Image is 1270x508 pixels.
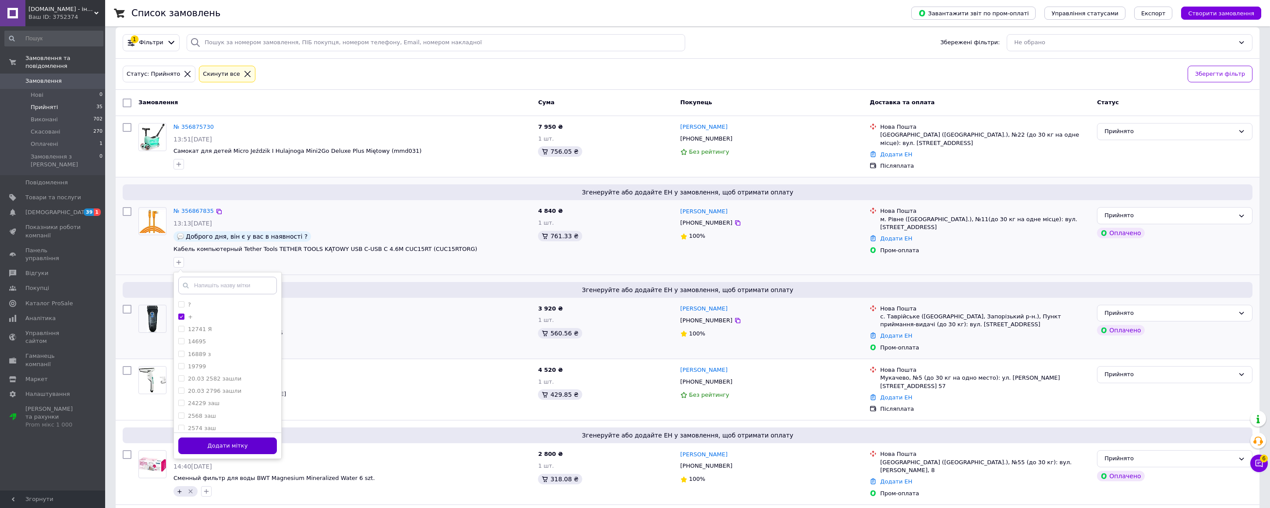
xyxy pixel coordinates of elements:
a: Кабель компьютерный Tether Tools TETHER TOOLS KĄTOWY USB C-USB C 4.6M CUC15RT (CUC15RTORG) [173,246,477,252]
div: 318.08 ₴ [538,474,582,484]
div: Післяплата [880,405,1090,413]
span: Відгуки [25,269,48,277]
input: Напишіть назву мітки [178,277,277,294]
span: Покупці [25,284,49,292]
span: Нові [31,91,43,99]
div: Мукачево, №5 (до 30 кг на одно место): ул. [PERSON_NAME][STREET_ADDRESS] 57 [880,374,1090,390]
div: Пром-оплата [880,247,1090,254]
label: 12741 Я [188,326,212,332]
span: 35 [96,103,103,111]
span: Без рейтингу [689,148,729,155]
span: Управління статусами [1051,10,1118,17]
div: Нова Пошта [880,366,1090,374]
span: Каталог ProSale [25,300,73,307]
a: [PERSON_NAME] [680,366,728,374]
a: [PERSON_NAME] [680,123,728,131]
span: 1 [99,140,103,148]
span: Замовлення [25,77,62,85]
div: Нова Пошта [880,207,1090,215]
button: Експорт [1134,7,1173,20]
a: Фото товару [138,207,166,235]
span: 2 800 ₴ [538,451,562,457]
span: Налаштування [25,390,70,398]
span: Доставка та оплата [870,99,934,106]
span: Сменный фильтр для воды BWT Magnesium Mineralized Water 6 szt. [173,475,375,481]
a: [PERSON_NAME] [680,451,728,459]
div: Оплачено [1097,471,1144,481]
img: Фото товару [139,457,166,472]
div: Нова Пошта [880,123,1090,131]
div: [PHONE_NUMBER] [679,133,734,145]
label: ? [188,301,191,308]
input: Пошук [4,31,103,46]
span: Без рейтингу [689,392,729,398]
div: [GEOGRAPHIC_DATA] ([GEOGRAPHIC_DATA].), №55 (до 30 кг): вул. [PERSON_NAME], 8 [880,459,1090,474]
div: Оплачено [1097,325,1144,335]
div: Прийнято [1104,309,1235,318]
span: 1 шт. [538,219,554,226]
span: 39 [84,208,94,216]
span: Згенеруйте або додайте ЕН у замовлення, щоб отримати оплату [126,188,1249,197]
div: 756.05 ₴ [538,146,582,157]
span: 14:40[DATE] [173,463,212,470]
span: Згенеруйте або додайте ЕН у замовлення, щоб отримати оплату [126,431,1249,440]
div: [GEOGRAPHIC_DATA] ([GEOGRAPHIC_DATA].), №22 (до 30 кг на одне місце): вул. [STREET_ADDRESS] [880,131,1090,147]
span: 1 шт. [538,135,554,142]
a: Фото товару [138,450,166,478]
span: 6 [1260,453,1268,461]
span: Управління сайтом [25,329,81,345]
span: Фільтри [139,39,163,47]
div: Пром-оплата [880,490,1090,497]
a: Додати ЕН [880,151,912,158]
div: Нова Пошта [880,450,1090,458]
div: Післяплата [880,162,1090,170]
span: Зберегти фільтр [1195,70,1245,79]
span: 3 920 ₴ [538,305,562,312]
img: Фото товару [147,305,158,332]
div: Нова Пошта [880,305,1090,313]
label: 14695 [188,338,206,345]
a: № 356867835 [173,208,214,214]
div: Не обрано [1014,38,1235,47]
div: Статус: Прийнято [125,70,182,79]
img: Фото товару [139,210,166,233]
span: Товари та послуги [25,194,81,201]
span: 1 шт. [538,378,554,385]
span: Замовлення з [PERSON_NAME] [31,153,99,169]
span: 4 840 ₴ [538,208,562,214]
span: Показники роботи компанії [25,223,81,239]
a: Самокат для детей Micro Jeździk I Hulajnoga Mini2Go Deluxe Plus Miętowy (mmd031) [173,148,421,154]
a: Додати ЕН [880,332,912,339]
span: Покупець [680,99,712,106]
button: Створити замовлення [1181,7,1261,20]
a: Створити замовлення [1172,10,1261,16]
span: [PERSON_NAME] та рахунки [25,405,81,429]
span: 100% [689,476,705,482]
div: Cкинути все [201,70,242,79]
input: Пошук за номером замовлення, ПІБ покупця, номером телефону, Email, номером накладної [187,34,685,51]
img: Фото товару [140,123,165,151]
a: Додати ЕН [880,235,912,242]
div: с. Таврійське ([GEOGRAPHIC_DATA], Запорізький р-н.), Пункт приймання-видачі (до 30 кг): вул. [STR... [880,313,1090,328]
a: Додати ЕН [880,394,912,401]
button: Управління статусами [1044,7,1125,20]
a: [PERSON_NAME] [680,208,728,216]
button: Додати мітку [178,437,277,455]
span: 13:51[DATE] [173,136,212,143]
span: Статус [1097,99,1119,106]
label: 20.03 2796 зашли [188,388,241,394]
span: Замовлення та повідомлення [25,54,105,70]
div: 560.56 ₴ [538,328,582,339]
div: 1 [131,35,138,43]
span: + [177,488,182,495]
label: 2568 заш [188,413,216,419]
div: 761.33 ₴ [538,231,582,241]
span: Аналітика [25,314,56,322]
label: 2574 заш [188,425,216,431]
div: Прийнято [1104,127,1235,136]
div: Оплачено [1097,228,1144,238]
span: 13:13[DATE] [173,220,212,227]
button: Завантажити звіт по пром-оплаті [911,7,1036,20]
span: Доброго дня, він є у вас в наявності ? [186,233,308,240]
span: Панель управління [25,247,81,262]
